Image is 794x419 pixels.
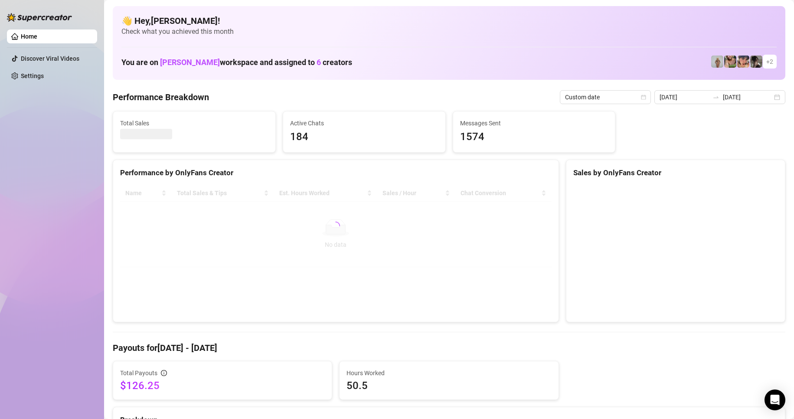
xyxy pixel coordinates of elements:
span: Active Chats [290,118,438,128]
input: End date [723,92,772,102]
span: Messages Sent [460,118,608,128]
img: dreamsofleana [724,56,736,68]
span: Hours Worked [346,368,551,378]
div: Open Intercom Messenger [765,390,785,410]
span: 50.5 [346,379,551,393]
span: Check what you achieved this month [121,27,777,36]
span: Custom date [565,91,646,104]
a: Discover Viral Videos [21,55,79,62]
span: to [712,94,719,101]
img: daiisyjane [750,56,762,68]
span: [PERSON_NAME] [160,58,220,67]
h1: You are on workspace and assigned to creators [121,58,352,67]
input: Start date [660,92,709,102]
a: Settings [21,72,44,79]
img: bonnierides [737,56,749,68]
span: 1574 [460,129,608,145]
div: Sales by OnlyFans Creator [573,167,778,179]
h4: 👋 Hey, [PERSON_NAME] ! [121,15,777,27]
img: logo-BBDzfeDw.svg [7,13,72,22]
img: Barbi [711,56,723,68]
span: calendar [641,95,646,100]
span: swap-right [712,94,719,101]
span: Total Payouts [120,368,157,378]
div: Performance by OnlyFans Creator [120,167,552,179]
a: Home [21,33,37,40]
span: Total Sales [120,118,268,128]
span: + 2 [766,57,773,66]
span: 6 [317,58,321,67]
h4: Payouts for [DATE] - [DATE] [113,342,785,354]
span: $126.25 [120,379,325,393]
span: loading [331,222,340,230]
span: 184 [290,129,438,145]
span: info-circle [161,370,167,376]
h4: Performance Breakdown [113,91,209,103]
